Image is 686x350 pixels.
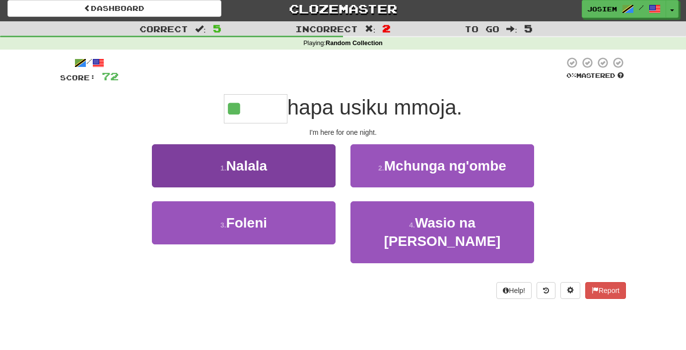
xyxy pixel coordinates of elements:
span: Incorrect [295,24,358,34]
span: Foleni [226,215,267,231]
span: Correct [139,24,188,34]
span: Nalala [226,158,268,174]
small: 4 . [409,221,415,229]
button: Help! [496,282,532,299]
small: 2 . [378,164,384,172]
button: 4.Wasio na [PERSON_NAME] [350,201,534,263]
span: hapa usiku mmoja. [287,96,463,119]
span: Mchunga ng'ombe [384,158,506,174]
button: 3.Foleni [152,201,336,244]
button: Round history (alt+y) [537,282,555,299]
span: : [195,25,206,33]
small: 1 . [220,164,226,172]
small: 3 . [220,221,226,229]
button: Report [585,282,626,299]
span: Score: [60,73,96,82]
div: I'm here for one night. [60,127,626,137]
span: 0 % [566,71,576,79]
span: 2 [382,22,391,34]
span: 5 [524,22,533,34]
span: : [506,25,517,33]
span: : [365,25,376,33]
div: / [60,57,119,69]
button: 1.Nalala [152,144,336,187]
div: Mastered [564,71,626,80]
span: 5 [213,22,221,34]
button: 2.Mchunga ng'ombe [350,144,534,187]
span: To go [465,24,499,34]
span: 72 [102,70,119,82]
span: Wasio na [PERSON_NAME] [384,215,501,249]
strong: Random Collection [326,40,383,47]
span: / [639,4,644,11]
span: JosieM [587,4,617,13]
